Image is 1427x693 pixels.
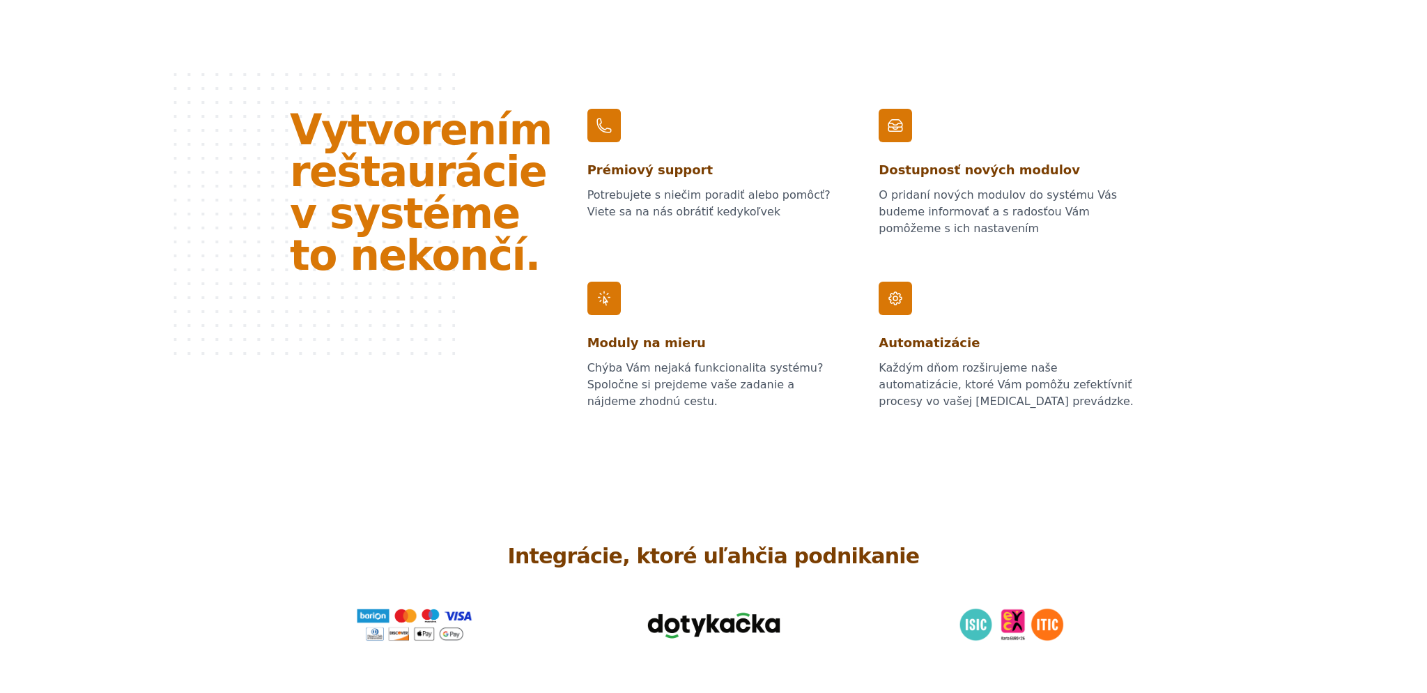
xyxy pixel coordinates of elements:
[593,608,833,641] img: Dotykacka
[879,332,1137,354] p: Automatizácie
[587,159,846,181] p: Prémiový support
[879,187,1137,237] dd: O pridaní nových modulov do systému Vás budeme informovať a s radosťou Vám pomôžeme s ich nastavením
[295,608,536,641] img: Barion
[587,360,846,410] dd: Chýba Vám nejaká funkcionalita systému? Spoločne si prejdeme vaše zadanie a nájdeme zhodnú cestu.
[879,360,1137,410] dd: Každým dňom rozširujeme naše automatizácie, ktoré Vám pomôžu zefektívniť procesy vo vašej [MEDICA...
[290,109,552,276] h2: Vytvorením reštaurácie v systéme to nekončí.
[587,332,846,354] p: Moduly na mieru
[879,159,1137,181] p: Dostupnosť nových modulov
[268,544,1159,569] h2: Integrácie, ktoré uľahčia podnikanie
[587,187,846,220] dd: Potrebujete s niečim poradiť alebo pomôcť? Viete sa na nás obrátiť kedykoľvek
[891,608,1132,641] img: ISIC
